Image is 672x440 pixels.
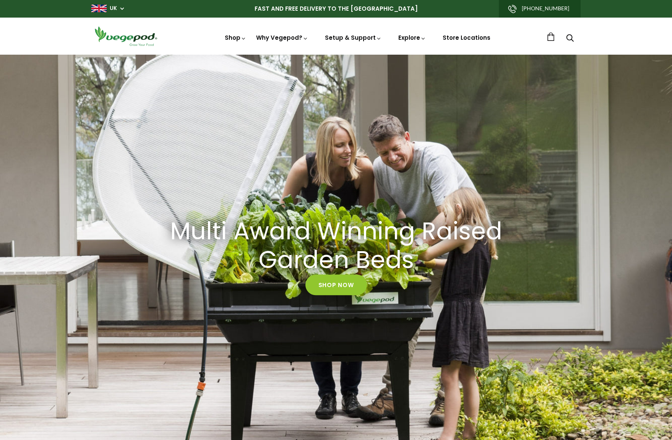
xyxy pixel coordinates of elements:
a: Explore [398,34,426,42]
a: Setup & Support [325,34,381,42]
h2: Multi Award Winning Raised Garden Beds [164,217,508,274]
a: Search [566,35,574,43]
a: Multi Award Winning Raised Garden Beds [154,217,518,274]
img: gb_large.png [91,5,107,12]
a: Shop [225,34,246,42]
a: UK [110,5,117,12]
a: Store Locations [443,34,490,42]
a: Shop Now [305,274,367,295]
img: Vegepod [91,25,160,47]
a: Why Vegepod? [256,34,308,42]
